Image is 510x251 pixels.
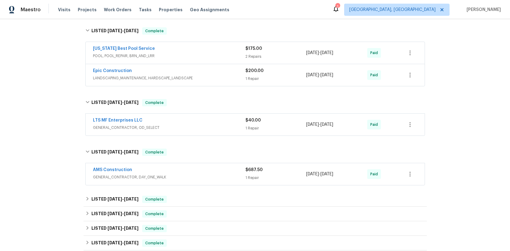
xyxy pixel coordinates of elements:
span: [DATE] [320,51,333,55]
span: [DATE] [320,172,333,176]
div: LISTED [DATE]-[DATE]Complete [84,93,427,112]
span: $687.50 [245,168,263,172]
span: [DATE] [320,73,333,77]
span: Complete [143,240,166,246]
span: Complete [143,149,166,155]
span: - [306,122,333,128]
span: [DATE] [124,241,139,245]
span: GENERAL_CONTRACTOR, OD_SELECT [93,125,245,131]
span: - [306,171,333,177]
span: Paid [370,72,380,78]
div: LISTED [DATE]-[DATE]Complete [84,207,427,221]
span: [DATE] [108,29,122,33]
span: Complete [143,211,166,217]
span: [DATE] [124,29,139,33]
span: [DATE] [108,100,122,105]
h6: LISTED [91,99,139,106]
span: $40.00 [245,118,261,122]
h6: LISTED [91,210,139,218]
span: POOL, POOL_REPAIR, BRN_AND_LRR [93,53,245,59]
span: - [306,72,333,78]
span: Geo Assignments [190,7,229,13]
div: LISTED [DATE]-[DATE]Complete [84,192,427,207]
span: [DATE] [108,241,122,245]
span: Visits [58,7,70,13]
div: LISTED [DATE]-[DATE]Complete [84,236,427,250]
span: [PERSON_NAME] [464,7,501,13]
a: Epic Construction [93,69,132,73]
span: Complete [143,28,166,34]
span: - [306,50,333,56]
span: [DATE] [124,100,139,105]
div: 1 Repair [245,125,306,131]
span: [DATE] [124,197,139,201]
span: [DATE] [306,172,319,176]
span: $200.00 [245,69,264,73]
span: - [108,150,139,154]
span: [DATE] [124,211,139,216]
div: LISTED [DATE]-[DATE]Complete [84,21,427,41]
span: Paid [370,171,380,177]
h6: LISTED [91,196,139,203]
span: [DATE] [108,211,122,216]
span: Paid [370,122,380,128]
span: [DATE] [124,226,139,230]
span: Work Orders [104,7,132,13]
span: [DATE] [124,150,139,154]
span: Properties [159,7,183,13]
span: [DATE] [320,122,333,127]
div: LISTED [DATE]-[DATE]Complete [84,221,427,236]
span: $175.00 [245,46,262,51]
a: LTS MF Enterprises LLC [93,118,142,122]
span: - [108,211,139,216]
a: AMS Construction [93,168,132,172]
h6: LISTED [91,239,139,247]
h6: LISTED [91,225,139,232]
div: 1 Repair [245,175,306,181]
span: [DATE] [306,73,319,77]
span: Projects [78,7,97,13]
span: Complete [143,100,166,106]
div: 2 Repairs [245,53,306,60]
span: [DATE] [306,122,319,127]
span: Complete [143,196,166,202]
span: [GEOGRAPHIC_DATA], [GEOGRAPHIC_DATA] [349,7,436,13]
span: Paid [370,50,380,56]
span: - [108,241,139,245]
span: - [108,100,139,105]
span: LANDSCAPING_MAINTENANCE, HARDSCAPE_LANDSCAPE [93,75,245,81]
span: Complete [143,225,166,232]
span: - [108,29,139,33]
div: 1 [335,4,340,10]
span: Maestro [21,7,41,13]
span: Tasks [139,8,152,12]
span: [DATE] [108,150,122,154]
span: - [108,197,139,201]
a: [US_STATE] Best Pool Service [93,46,155,51]
span: [DATE] [108,226,122,230]
span: GENERAL_CONTRACTOR, DAY_ONE_WALK [93,174,245,180]
span: - [108,226,139,230]
div: 1 Repair [245,76,306,82]
div: LISTED [DATE]-[DATE]Complete [84,143,427,162]
span: [DATE] [108,197,122,201]
h6: LISTED [91,27,139,35]
span: [DATE] [306,51,319,55]
h6: LISTED [91,149,139,156]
